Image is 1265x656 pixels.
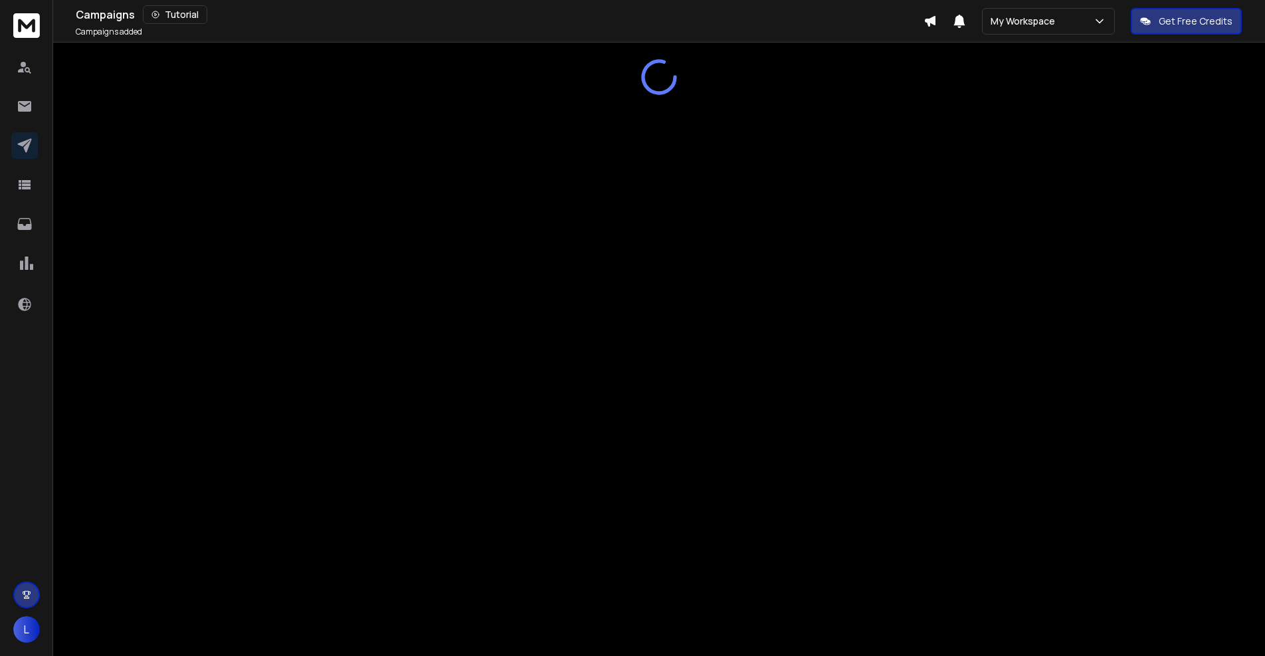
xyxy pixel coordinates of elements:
[76,27,142,37] p: Campaigns added
[1131,8,1242,35] button: Get Free Credits
[991,15,1060,28] p: My Workspace
[76,5,924,24] div: Campaigns
[143,5,207,24] button: Tutorial
[13,616,40,643] button: L
[1159,15,1232,28] p: Get Free Credits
